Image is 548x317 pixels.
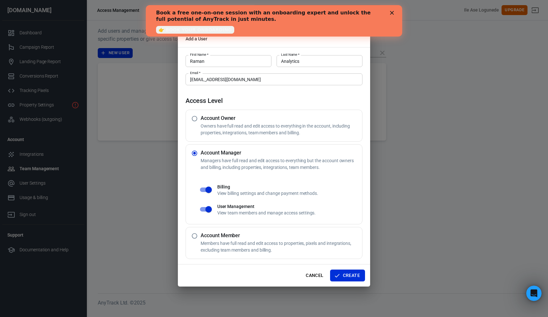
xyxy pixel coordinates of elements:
[277,55,362,67] input: Doe
[186,97,362,104] h4: Access Level
[186,55,271,67] input: John
[201,115,360,121] h5: Account Owner
[201,157,360,171] p: Managers have full read and edit access to everything but the account owners and billing, includi...
[186,73,362,85] input: john.doe@work.com
[217,184,362,190] h6: Billing
[217,190,362,197] p: View billing settings and change payment methods.
[281,52,299,57] label: Last Name
[201,232,360,239] h5: Account Member
[244,6,251,10] div: Close
[217,203,362,210] h6: User Management
[146,5,402,37] iframe: Intercom live chat banner
[303,270,326,281] button: Cancel
[217,210,362,216] p: View team members and manage access settings.
[201,150,360,156] h5: Account Manager
[178,30,370,47] h2: Add a User
[190,52,208,57] label: First Name
[201,123,360,136] p: Owners have full read and edit access to everything in the account, including properties, integra...
[190,71,200,75] label: Email
[330,270,365,281] button: Create
[526,286,542,301] iframe: Intercom live chat
[201,240,360,254] p: Members have full read and edit access to properties, pixels and integrations, excluding team mem...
